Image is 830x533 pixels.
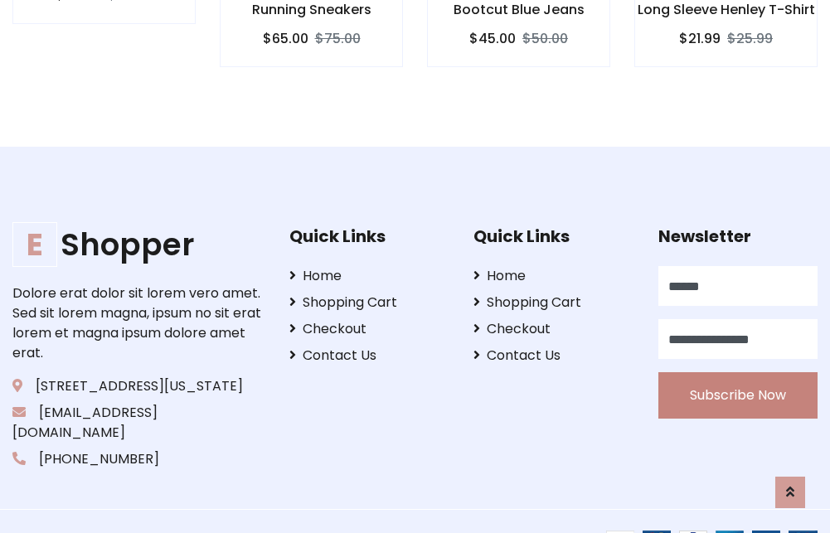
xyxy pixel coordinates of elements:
[12,376,264,396] p: [STREET_ADDRESS][US_STATE]
[658,226,818,246] h5: Newsletter
[12,226,264,263] a: EShopper
[12,222,57,267] span: E
[473,293,633,313] a: Shopping Cart
[473,266,633,286] a: Home
[12,449,264,469] p: [PHONE_NUMBER]
[289,293,449,313] a: Shopping Cart
[12,283,264,363] p: Dolore erat dolor sit lorem vero amet. Sed sit lorem magna, ipsum no sit erat lorem et magna ipsu...
[658,372,818,419] button: Subscribe Now
[263,31,308,46] h6: $65.00
[315,29,361,48] del: $75.00
[473,319,633,339] a: Checkout
[469,31,516,46] h6: $45.00
[727,29,773,48] del: $25.99
[12,226,264,263] h1: Shopper
[428,2,609,17] h6: Bootcut Blue Jeans
[289,266,449,286] a: Home
[289,346,449,366] a: Contact Us
[473,346,633,366] a: Contact Us
[679,31,721,46] h6: $21.99
[12,403,264,443] p: [EMAIL_ADDRESS][DOMAIN_NAME]
[221,2,402,17] h6: Running Sneakers
[289,319,449,339] a: Checkout
[635,2,817,17] h6: Long Sleeve Henley T-Shirt
[473,226,633,246] h5: Quick Links
[522,29,568,48] del: $50.00
[289,226,449,246] h5: Quick Links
